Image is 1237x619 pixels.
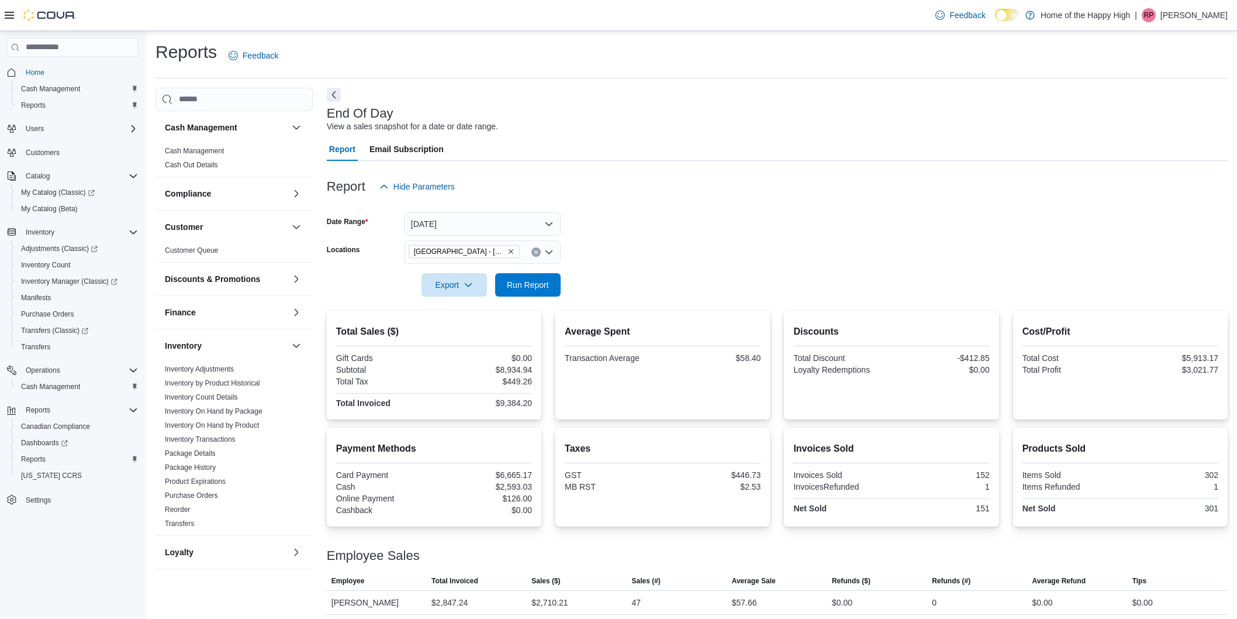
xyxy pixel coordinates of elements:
div: Total Profit [1022,365,1118,374]
button: [US_STATE] CCRS [12,467,143,484]
a: Package Details [165,449,216,458]
span: Manifests [21,293,51,302]
label: Date Range [327,217,368,226]
a: Cash Out Details [165,161,218,169]
a: Cash Management [16,380,85,394]
div: $9,384.20 [436,398,532,408]
span: Manifests [16,291,138,305]
span: Inventory Count Details [165,393,238,402]
p: [PERSON_NAME] [1160,8,1228,22]
span: Tips [1132,576,1146,586]
span: Total Invoiced [431,576,478,586]
div: $0.00 [832,596,852,610]
strong: Net Sold [793,504,827,513]
button: Open list of options [544,247,554,257]
div: $0.00 [894,365,990,374]
span: Catalog [21,169,138,183]
button: Home [2,64,143,81]
span: Email Subscription [369,137,444,161]
span: Inventory by Product Historical [165,379,260,388]
div: $2.53 [665,482,761,491]
span: Washington CCRS [16,469,138,483]
h3: Loyalty [165,546,194,558]
button: Customers [2,144,143,161]
div: Total Discount [793,353,889,363]
a: Home [21,66,49,80]
button: Reports [21,403,55,417]
div: $0.00 [1132,596,1153,610]
button: Finance [289,305,303,319]
a: Inventory Manager (Classic) [16,274,122,288]
button: Cash Management [12,81,143,97]
span: Cash Out Details [165,160,218,170]
h2: Cost/Profit [1022,325,1218,339]
span: Purchase Orders [165,491,218,500]
button: Settings [2,491,143,508]
span: Canadian Compliance [21,422,90,431]
input: Dark Mode [995,9,1020,21]
img: Cova [23,9,76,21]
a: Transfers [165,520,194,528]
div: Invoices Sold [793,470,889,480]
a: Reports [16,452,50,466]
span: Purchase Orders [16,307,138,321]
div: $6,665.17 [436,470,532,480]
button: Loyalty [165,546,287,558]
a: Purchase Orders [165,491,218,500]
div: $57.66 [732,596,757,610]
a: Transfers (Classic) [16,324,93,338]
button: Reports [12,451,143,467]
a: Package History [165,463,216,472]
span: Transfers [16,340,138,354]
div: $126.00 [436,494,532,503]
span: Cash Management [21,84,80,94]
div: Gift Cards [336,353,432,363]
div: 301 [1122,504,1218,513]
button: Discounts & Promotions [289,272,303,286]
div: 1 [894,482,990,491]
span: Average Sale [732,576,776,586]
button: Discounts & Promotions [165,273,287,285]
a: Inventory Adjustments [165,365,234,373]
span: Feedback [949,9,985,21]
div: 1 [1122,482,1218,491]
button: Operations [21,363,65,377]
span: Reports [21,403,138,417]
div: $2,710.21 [531,596,568,610]
div: Subtotal [336,365,432,374]
span: Dashboards [16,436,138,450]
span: Customers [21,145,138,160]
button: Clear input [531,247,541,257]
span: Transfers (Classic) [16,324,138,338]
div: [PERSON_NAME] [327,591,427,614]
h3: Compliance [165,188,211,200]
div: Online Payment [336,494,432,503]
a: Cash Management [165,147,224,155]
div: GST [565,470,661,480]
span: Customer Queue [165,246,218,255]
a: Reports [16,98,50,112]
a: Product Expirations [165,477,226,486]
a: Canadian Compliance [16,419,95,434]
a: Dashboards [12,435,143,451]
span: Operations [26,366,60,375]
p: Home of the Happy High [1041,8,1130,22]
a: My Catalog (Classic) [12,184,143,201]
a: [US_STATE] CCRS [16,469,87,483]
span: Inventory Count [16,258,138,272]
p: | [1135,8,1137,22]
div: $58.40 [665,353,761,363]
span: Run Report [507,279,549,291]
h3: Report [327,180,365,194]
div: $5,913.17 [1122,353,1218,363]
button: Loyalty [289,545,303,559]
span: Employee [331,576,365,586]
button: My Catalog (Beta) [12,201,143,217]
span: Refunds (#) [932,576,970,586]
div: $0.00 [436,353,532,363]
div: $3,021.77 [1122,365,1218,374]
span: Reports [21,101,46,110]
a: Settings [21,493,56,507]
span: Settings [26,496,51,505]
a: Purchase Orders [16,307,79,321]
